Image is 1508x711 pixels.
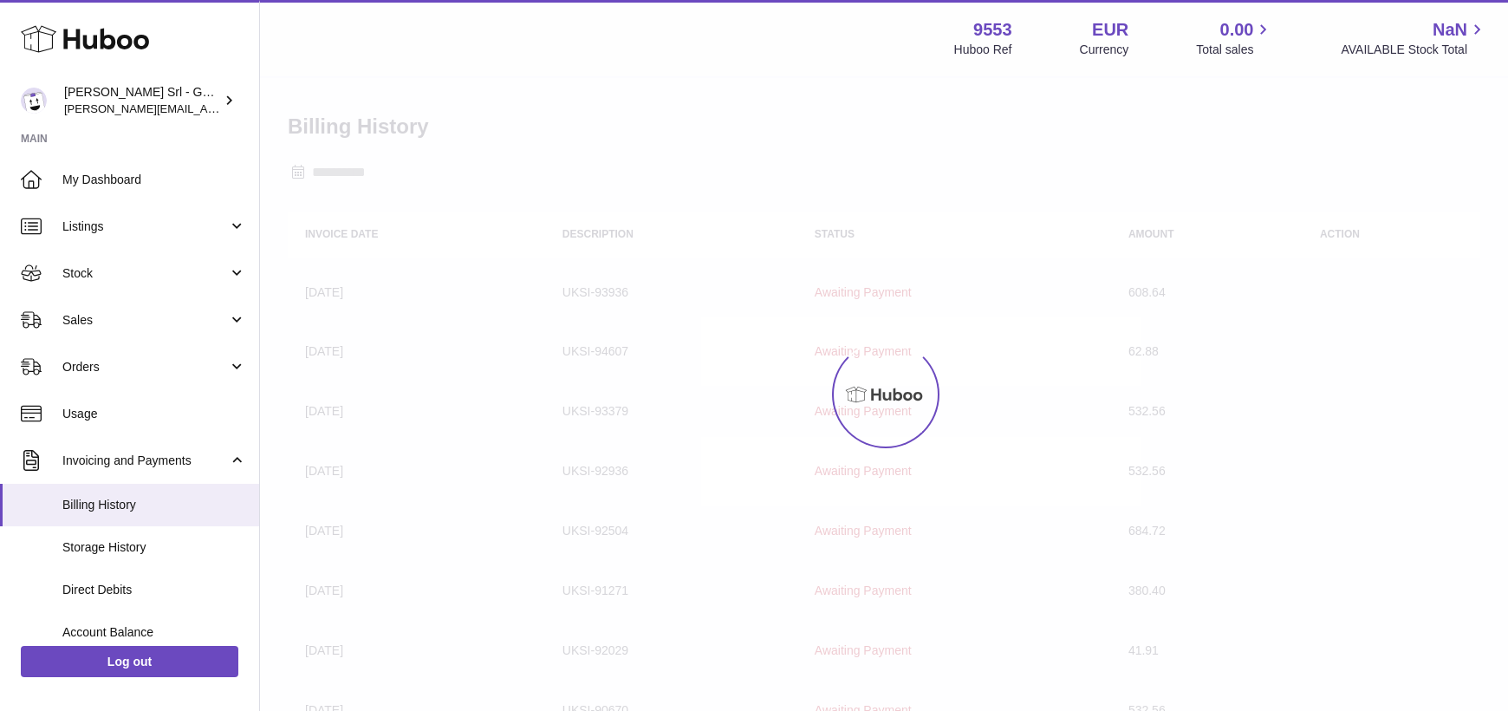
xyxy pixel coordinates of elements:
span: AVAILABLE Stock Total [1341,42,1487,58]
a: 0.00 Total sales [1196,18,1273,58]
span: Account Balance [62,624,246,641]
span: Stock [62,265,228,282]
a: NaN AVAILABLE Stock Total [1341,18,1487,58]
span: Direct Debits [62,582,246,598]
span: My Dashboard [62,172,246,188]
img: alberto@baronihome.it [21,88,47,114]
strong: EUR [1092,18,1128,42]
strong: 9553 [973,18,1012,42]
div: Huboo Ref [954,42,1012,58]
span: NaN [1433,18,1467,42]
span: Invoicing and Payments [62,453,228,469]
span: Orders [62,359,228,375]
a: Log out [21,646,238,677]
span: 0.00 [1220,18,1254,42]
span: [PERSON_NAME][EMAIL_ADDRESS][DOMAIN_NAME] [64,101,348,115]
span: Usage [62,406,246,422]
span: Storage History [62,539,246,556]
span: Sales [62,312,228,329]
div: [PERSON_NAME] Srl - German Branch [64,84,220,117]
div: Currency [1080,42,1129,58]
span: Listings [62,219,228,235]
span: Billing History [62,497,246,513]
span: Total sales [1196,42,1273,58]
